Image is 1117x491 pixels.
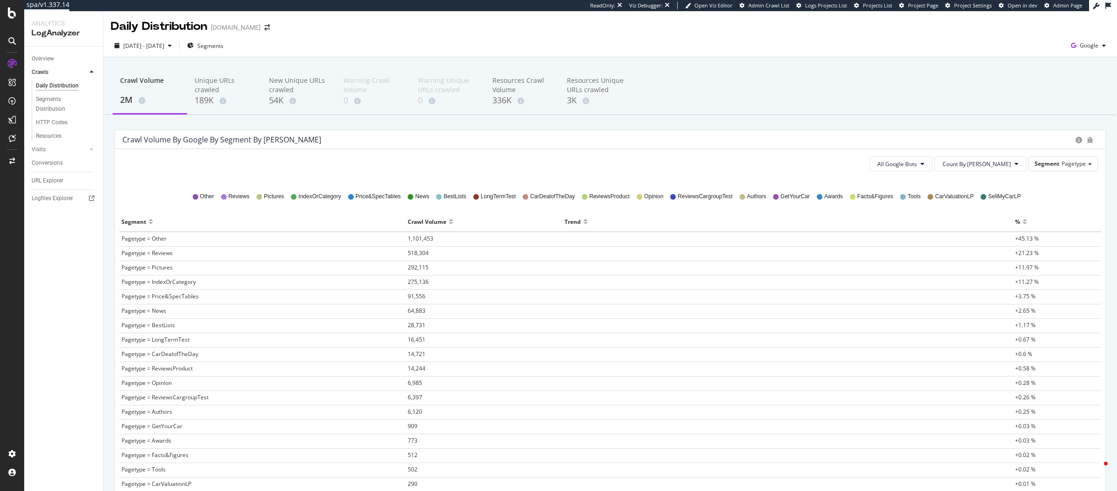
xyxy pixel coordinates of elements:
div: Resources [36,131,61,141]
a: Open in dev [999,2,1037,9]
span: Awards [824,193,843,201]
span: 773 [408,437,417,444]
a: Project Settings [945,2,992,9]
span: +0.58 % [1015,364,1036,372]
span: Google [1080,41,1098,49]
span: Open Viz Editor [694,2,733,9]
span: Pagetype = CarDealofTheDay [121,350,198,358]
span: Pagetype = IndexOrCategory [121,278,196,286]
a: Segments Distribution [36,94,96,114]
span: +0.28 % [1015,379,1036,387]
span: 64,883 [408,307,425,315]
span: BestLists [444,193,466,201]
span: Pagetype = BestLists [121,321,175,329]
div: Warning Crawl Volume [343,76,403,94]
div: New Unique URLs crawled [269,76,329,94]
span: Pagetype = Other [121,235,167,242]
a: Projects List [854,2,892,9]
span: Authors [747,193,766,201]
span: Pagetype = LongTermTest [121,336,189,343]
a: Logs Projects List [796,2,847,9]
span: Pagetype = Facts&Figures [121,451,188,459]
span: 518,304 [408,249,429,257]
div: Resources Crawl Volume [492,76,552,94]
a: Logfiles Explorer [32,194,96,203]
span: +0.26 % [1015,393,1036,401]
div: 336K [492,94,552,107]
span: All Google Bots [877,160,917,168]
a: Admin Crawl List [740,2,789,9]
span: CarValuationLP [935,193,974,201]
div: Conversions [32,158,63,168]
span: Admin Crawl List [748,2,789,9]
span: ReviewsProduct [589,193,630,201]
div: URL Explorer [32,176,63,186]
span: 14,244 [408,364,425,372]
span: Pagetype = ReviewsCargroupTest [121,393,209,401]
span: News [415,193,429,201]
span: Count By Day [942,160,1011,168]
span: 16,451 [408,336,425,343]
span: Pagetype = Awards [121,437,171,444]
span: Pagetype = Price&SpecTables [121,292,199,300]
div: arrow-right-arrow-left [264,24,270,31]
span: 14,721 [408,350,425,358]
div: Unique URLs crawled [195,76,254,94]
div: 2M [120,94,180,106]
span: LongTermTest [481,193,516,201]
div: Daily Distribution [111,19,207,34]
a: HTTP Codes [36,118,96,128]
a: URL Explorer [32,176,96,186]
div: % [1015,214,1020,229]
div: circle-info [1076,137,1082,143]
span: Projects List [863,2,892,9]
a: Overview [32,54,96,64]
button: Count By [PERSON_NAME] [935,156,1026,171]
span: 91,556 [408,292,425,300]
span: Pagetype = GetYourCar [121,422,182,430]
div: Daily Distribution [36,81,79,91]
a: Visits [32,145,87,155]
span: +0.01 % [1015,480,1036,488]
a: Conversions [32,158,96,168]
span: Other [200,193,214,201]
div: [DOMAIN_NAME] [211,23,261,32]
span: Facts&Figures [857,193,893,201]
span: Pagetype = CarValuationLP [121,480,191,488]
button: Google [1067,38,1110,53]
a: Project Page [899,2,938,9]
span: 1,101,453 [408,235,433,242]
a: Daily Distribution [36,81,96,91]
span: 6,985 [408,379,422,387]
div: 3K [567,94,626,107]
span: +0.03 % [1015,437,1036,444]
span: Pagetype = Opinion [121,379,172,387]
span: +0.03 % [1015,422,1036,430]
div: 54K [269,94,329,107]
span: 6,120 [408,408,422,416]
span: Project Settings [954,2,992,9]
span: GetYourCar [781,193,810,201]
span: 502 [408,465,417,473]
span: Logs Projects List [805,2,847,9]
span: SellMyCarLP [988,193,1021,201]
span: Pagetype = Pictures [121,263,173,271]
a: Admin Page [1044,2,1082,9]
span: 292,115 [408,263,429,271]
span: +0.6 % [1015,350,1032,358]
div: ReadOnly: [590,2,615,9]
div: Logfiles Explorer [32,194,73,203]
span: +1.17 % [1015,321,1036,329]
span: ReviewsCargroupTest [678,193,732,201]
span: Pagetype = Reviews [121,249,173,257]
button: [DATE] - [DATE] [111,38,175,53]
div: Visits [32,145,46,155]
span: 290 [408,480,417,488]
span: 512 [408,451,417,459]
span: CarDealofTheDay [530,193,575,201]
span: [DATE] - [DATE] [123,42,164,50]
span: Segment [1035,160,1059,168]
span: +11.27 % [1015,278,1039,286]
span: Pagetype [1062,160,1086,168]
span: +45.13 % [1015,235,1039,242]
